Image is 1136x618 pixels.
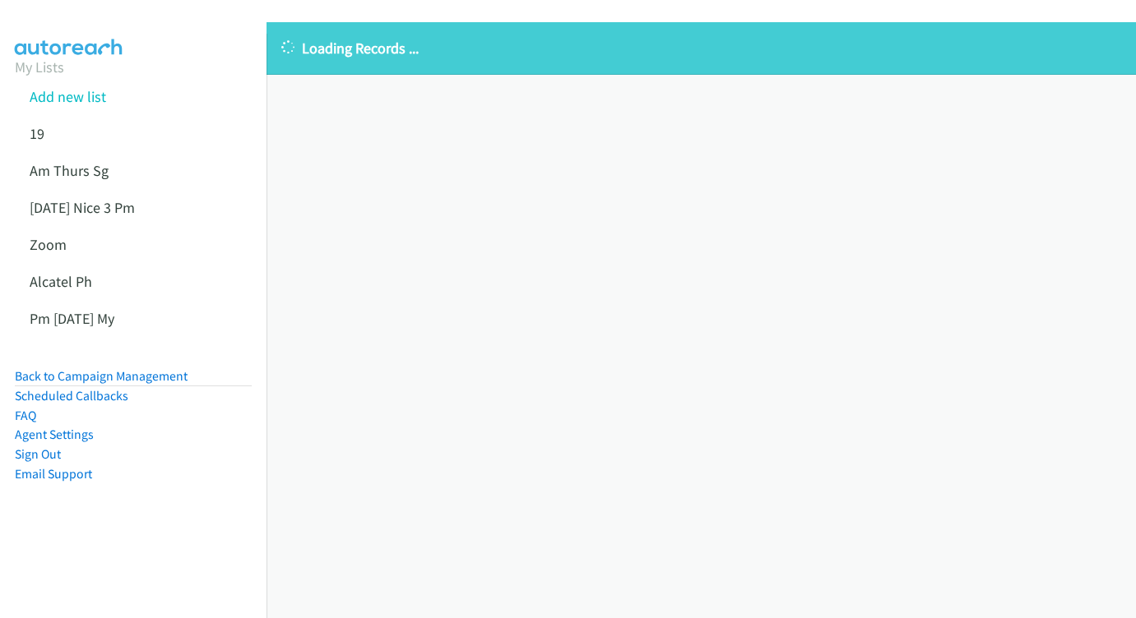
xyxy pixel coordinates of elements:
[15,427,94,442] a: Agent Settings
[30,124,44,143] a: 19
[30,161,109,180] a: Am Thurs Sg
[30,87,106,106] a: Add new list
[30,235,67,254] a: Zoom
[15,368,188,384] a: Back to Campaign Management
[15,388,128,404] a: Scheduled Callbacks
[281,37,1121,59] p: Loading Records ...
[30,309,114,328] a: Pm [DATE] My
[30,198,135,217] a: [DATE] Nice 3 Pm
[30,272,92,291] a: Alcatel Ph
[15,466,92,482] a: Email Support
[15,58,64,76] a: My Lists
[15,446,61,462] a: Sign Out
[15,408,36,423] a: FAQ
